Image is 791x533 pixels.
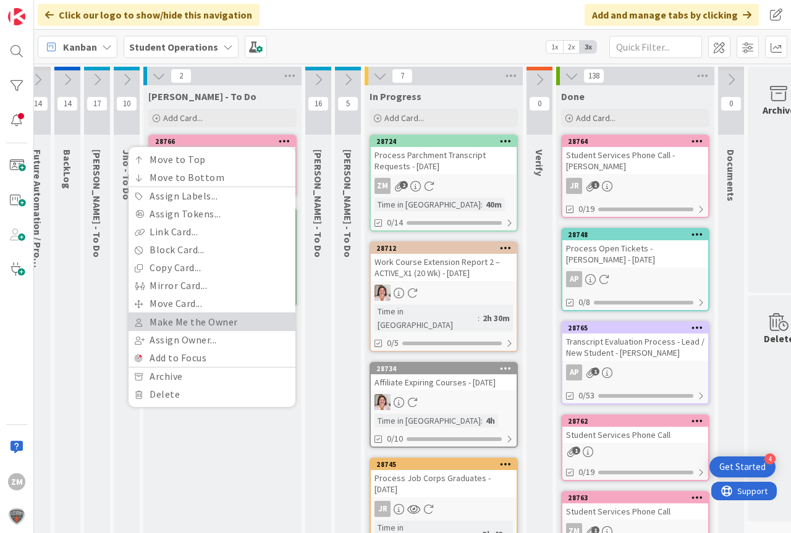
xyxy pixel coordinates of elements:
div: ZM [374,178,391,194]
span: 0/53 [578,389,594,402]
div: AP [562,271,708,287]
span: Eric - To Do [312,149,324,258]
div: 28712 [376,244,517,253]
div: Time in [GEOGRAPHIC_DATA] [374,198,481,211]
span: 0/19 [578,203,594,216]
div: 2h 30m [480,311,513,325]
div: 28748 [562,229,708,240]
a: 28765Transcript Evaluation Process - Lead / New Student - [PERSON_NAME]AP0/53 [561,321,709,405]
div: 28765 [568,324,708,332]
span: 2x [563,41,580,53]
span: BackLog [61,149,74,189]
a: 28764Student Services Phone Call - [PERSON_NAME]JR0/19 [561,135,709,218]
div: 28745Process Job Corps Graduates - [DATE] [371,459,517,497]
img: avatar [8,508,25,525]
div: 28763 [568,493,708,502]
span: Done [561,90,585,103]
div: Student Services Phone Call - [PERSON_NAME] [562,147,708,174]
span: 14 [57,96,78,111]
span: 17 [87,96,108,111]
span: Documents [725,149,737,201]
div: 40m [483,198,505,211]
div: 28764 [562,136,708,147]
div: 28724Process Parchment Transcript Requests - [DATE] [371,136,517,174]
span: 3x [580,41,596,53]
a: Assign Labels... [129,187,295,205]
span: In Progress [370,90,421,103]
span: 14 [27,96,48,111]
div: 28763Student Services Phone Call [562,492,708,519]
span: Zaida - To Do [148,90,256,103]
div: 28712 [371,243,517,254]
span: 16 [308,96,329,111]
div: JR [371,501,517,517]
span: Support [26,2,56,17]
span: Future Automation / Process Building [32,149,44,317]
span: 1 [572,447,580,455]
span: Jho - To Do [121,149,133,200]
a: Make Me the Owner [129,313,295,331]
div: 28734 [371,363,517,374]
div: 28734Affiliate Expiring Courses - [DATE] [371,363,517,390]
div: Affiliate Expiring Courses - [DATE] [371,374,517,390]
span: 5 [337,96,358,111]
div: 28745 [376,460,517,469]
b: Student Operations [129,41,218,53]
div: 28724 [376,137,517,146]
div: 4 [764,453,776,464]
div: Transcript Evaluation Process - Lead / New Student - [PERSON_NAME] [562,334,708,361]
div: Add and manage tabs by clicking [585,4,759,26]
a: Move to Top [129,151,295,169]
div: 28762 [568,417,708,426]
a: Archive [129,367,295,385]
div: AP [566,364,582,380]
span: Verify [533,149,546,176]
div: Student Services Phone Call [562,427,708,443]
div: Student Services Phone Call [562,503,708,519]
span: Add Card... [384,112,424,124]
div: Process Open Tickets - [PERSON_NAME] - [DATE] [562,240,708,267]
span: 0/5 [387,337,399,350]
div: 28762 [562,416,708,427]
div: 28748Process Open Tickets - [PERSON_NAME] - [DATE] [562,229,708,267]
img: Visit kanbanzone.com [8,8,25,25]
div: Process Parchment Transcript Requests - [DATE] [371,147,517,174]
span: Amanda - To Do [342,149,354,258]
input: Quick Filter... [609,36,702,58]
div: Process Job Corps Graduates - [DATE] [371,470,517,497]
div: Time in [GEOGRAPHIC_DATA] [374,414,481,427]
div: Open Get Started checklist, remaining modules: 4 [709,456,776,477]
a: 28748Process Open Tickets - [PERSON_NAME] - [DATE]AP0/8 [561,228,709,311]
img: EW [374,285,391,301]
div: 28765Transcript Evaluation Process - Lead / New Student - [PERSON_NAME] [562,322,708,361]
div: EW [371,394,517,410]
span: 0/14 [387,216,403,229]
a: 28724Process Parchment Transcript Requests - [DATE]ZMTime in [GEOGRAPHIC_DATA]:40m0/14 [370,135,518,232]
a: Assign Owner... [129,331,295,349]
a: 28712Work Course Extension Report 2 – ACTIVE_X1 (20 Wk) - [DATE]EWTime in [GEOGRAPHIC_DATA]:2h 30... [370,241,518,352]
span: 0/19 [578,466,594,479]
span: 0/10 [387,432,403,445]
div: Click our logo to show/hide this navigation [38,4,260,26]
div: ZM [8,473,25,490]
div: EW [371,285,517,301]
a: Add to Focus [129,349,295,367]
div: AP [566,271,582,287]
a: Copy Card... [129,259,295,277]
div: Get Started [719,461,766,473]
a: Link Card... [129,223,295,241]
a: Block Card... [129,241,295,259]
span: Emilie - To Do [91,149,103,258]
img: EW [374,394,391,410]
span: : [481,414,483,427]
div: JR [562,178,708,194]
a: Mirror Card... [129,277,295,295]
span: : [481,198,483,211]
div: 28765 [562,322,708,334]
div: 28766 [155,137,295,146]
span: 0 [721,96,742,111]
span: 138 [583,69,604,83]
div: 4h [483,414,498,427]
div: 28764 [568,137,708,146]
span: 0 [529,96,550,111]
